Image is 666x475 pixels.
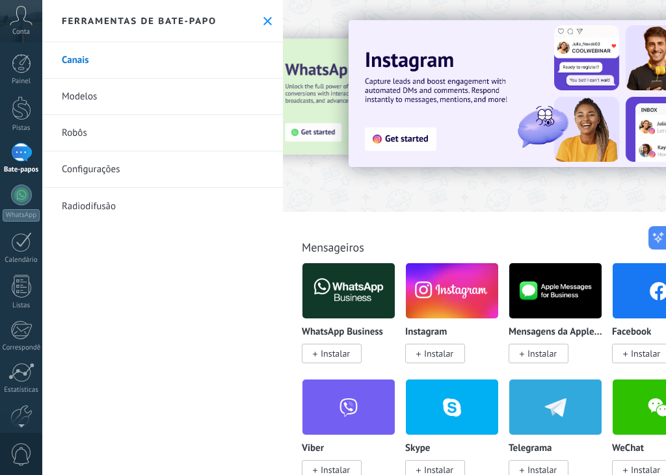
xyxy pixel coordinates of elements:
[405,326,447,338] font: Instagram
[302,442,324,454] font: Viber
[302,263,405,379] div: WhatsApp Business
[509,326,657,338] font: Mensagens da Apple para empresas
[509,376,602,439] img: telegram.png
[321,348,350,359] font: Instalar
[42,42,283,79] a: Canais
[406,259,498,322] img: instagram.png
[4,165,38,174] font: Bate-papos
[509,263,612,379] div: Mensagens da Apple para empresas
[406,376,498,439] img: skype.png
[612,442,644,454] font: WeChat
[42,115,283,151] a: Robôs
[12,77,31,86] font: Painel
[62,15,217,27] font: Ferramentas de bate-papo
[405,442,430,454] font: Skype
[12,123,31,133] font: Pistas
[631,348,660,359] font: Instalar
[4,385,38,394] font: Estatísticas
[12,27,30,36] font: Conta
[527,348,557,359] font: Instalar
[62,90,97,103] font: Modelos
[42,79,283,115] a: Modelos
[302,326,383,338] font: WhatsApp Business
[12,301,30,310] font: Listas
[612,326,651,338] font: Facebook
[424,348,453,359] font: Instalar
[62,163,120,175] font: Configurações
[62,127,87,139] font: Robôs
[3,343,53,352] font: Correspondência
[302,376,395,439] img: viber.png
[42,188,283,224] a: Radiodifusão
[62,54,89,66] font: Canais
[62,200,116,212] font: Radiodifusão
[405,263,509,379] div: Instagram
[6,211,36,220] font: WhatsApp
[5,255,37,264] font: Calendário
[302,259,395,322] img: logo_main.png
[509,259,602,322] img: logo_main.png
[42,151,283,188] a: Configurações
[509,442,552,454] font: Telegrama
